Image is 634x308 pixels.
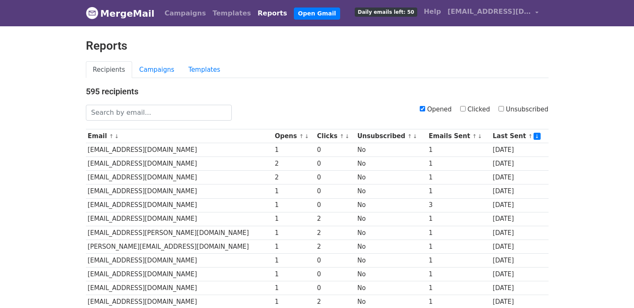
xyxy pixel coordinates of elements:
[86,143,273,157] td: [EMAIL_ADDRESS][DOMAIN_NAME]
[86,86,549,96] h4: 595 recipients
[355,226,426,240] td: No
[315,253,356,267] td: 0
[273,143,315,157] td: 1
[86,184,273,198] td: [EMAIL_ADDRESS][DOMAIN_NAME]
[315,143,356,157] td: 0
[427,226,491,240] td: 1
[299,133,304,139] a: ↑
[460,105,490,114] label: Clicked
[273,171,315,184] td: 2
[499,106,504,111] input: Unsubscribed
[460,106,466,111] input: Clicked
[491,171,548,184] td: [DATE]
[132,61,181,78] a: Campaigns
[340,133,344,139] a: ↑
[86,39,549,53] h2: Reports
[315,129,356,143] th: Clicks
[115,133,119,139] a: ↓
[273,281,315,295] td: 1
[355,143,426,157] td: No
[86,212,273,226] td: [EMAIL_ADDRESS][DOMAIN_NAME]
[491,212,548,226] td: [DATE]
[528,133,533,139] a: ↑
[109,133,114,139] a: ↑
[491,240,548,253] td: [DATE]
[273,268,315,281] td: 1
[273,157,315,171] td: 2
[355,212,426,226] td: No
[273,198,315,212] td: 1
[472,133,477,139] a: ↑
[209,5,254,22] a: Templates
[427,184,491,198] td: 1
[86,171,273,184] td: [EMAIL_ADDRESS][DOMAIN_NAME]
[444,3,542,23] a: [EMAIL_ADDRESS][DOMAIN_NAME]
[427,171,491,184] td: 1
[355,171,426,184] td: No
[273,129,315,143] th: Opens
[315,157,356,171] td: 0
[315,226,356,240] td: 2
[491,143,548,157] td: [DATE]
[427,198,491,212] td: 3
[427,253,491,267] td: 1
[254,5,291,22] a: Reports
[86,253,273,267] td: [EMAIL_ADDRESS][DOMAIN_NAME]
[86,157,273,171] td: [EMAIL_ADDRESS][DOMAIN_NAME]
[315,184,356,198] td: 0
[355,8,417,17] span: Daily emails left: 50
[273,226,315,240] td: 1
[315,281,356,295] td: 0
[408,133,412,139] a: ↑
[86,198,273,212] td: [EMAIL_ADDRESS][DOMAIN_NAME]
[413,133,417,139] a: ↓
[499,105,549,114] label: Unsubscribed
[294,8,340,20] a: Open Gmail
[427,212,491,226] td: 1
[181,61,227,78] a: Templates
[304,133,309,139] a: ↓
[420,105,452,114] label: Opened
[86,7,98,19] img: MergeMail logo
[355,240,426,253] td: No
[315,240,356,253] td: 2
[491,253,548,267] td: [DATE]
[355,253,426,267] td: No
[161,5,209,22] a: Campaigns
[355,129,426,143] th: Unsubscribed
[427,268,491,281] td: 1
[86,240,273,253] td: [PERSON_NAME][EMAIL_ADDRESS][DOMAIN_NAME]
[534,133,541,140] a: ↓
[427,157,491,171] td: 1
[86,226,273,240] td: [EMAIL_ADDRESS][PERSON_NAME][DOMAIN_NAME]
[355,198,426,212] td: No
[421,3,444,20] a: Help
[491,281,548,295] td: [DATE]
[355,268,426,281] td: No
[478,133,482,139] a: ↓
[427,240,491,253] td: 1
[315,198,356,212] td: 0
[86,105,232,121] input: Search by email...
[86,129,273,143] th: Email
[491,129,548,143] th: Last Sent
[86,268,273,281] td: [EMAIL_ADDRESS][DOMAIN_NAME]
[351,3,420,20] a: Daily emails left: 50
[427,143,491,157] td: 1
[491,268,548,281] td: [DATE]
[273,184,315,198] td: 1
[491,157,548,171] td: [DATE]
[427,281,491,295] td: 1
[86,5,155,22] a: MergeMail
[420,106,425,111] input: Opened
[273,212,315,226] td: 1
[86,61,133,78] a: Recipients
[355,281,426,295] td: No
[86,281,273,295] td: [EMAIL_ADDRESS][DOMAIN_NAME]
[273,240,315,253] td: 1
[491,226,548,240] td: [DATE]
[491,198,548,212] td: [DATE]
[315,212,356,226] td: 2
[491,184,548,198] td: [DATE]
[345,133,350,139] a: ↓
